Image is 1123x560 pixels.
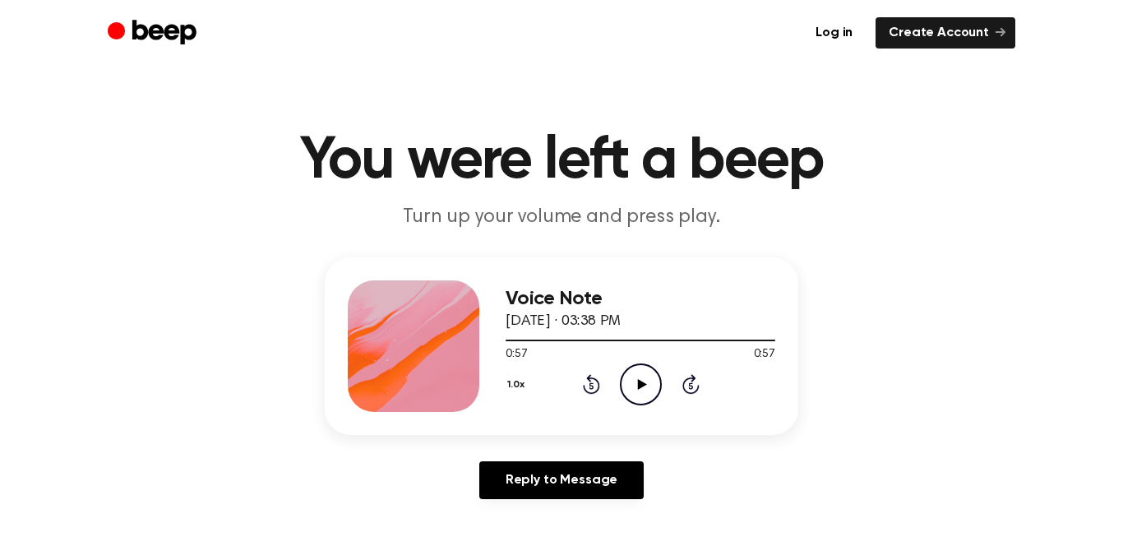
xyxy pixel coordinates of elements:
a: Reply to Message [479,461,644,499]
a: Beep [108,17,201,49]
h1: You were left a beep [141,132,982,191]
span: 0:57 [506,346,527,363]
h3: Voice Note [506,288,775,310]
button: 1.0x [506,371,531,399]
a: Log in [802,17,866,49]
span: 0:57 [754,346,775,363]
span: [DATE] · 03:38 PM [506,314,621,329]
p: Turn up your volume and press play. [246,204,877,231]
a: Create Account [876,17,1015,49]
